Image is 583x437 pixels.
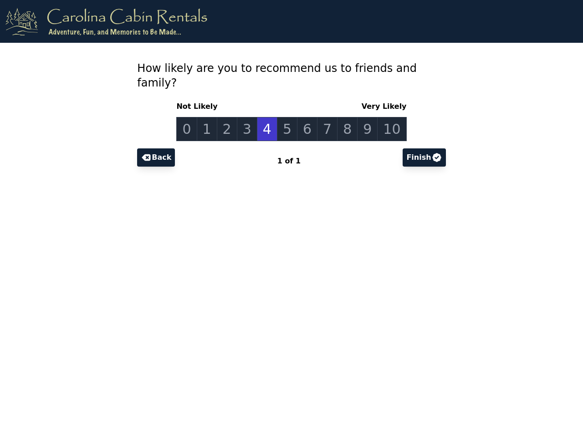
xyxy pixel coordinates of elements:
[317,117,338,141] a: 7
[357,117,378,141] a: 9
[217,117,237,141] a: 2
[137,62,417,89] span: How likely are you to recommend us to friends and family?
[403,148,445,167] button: Finish
[257,117,277,141] a: 4
[137,148,175,167] button: Back
[297,117,317,141] a: 6
[197,117,217,141] a: 1
[277,117,297,141] a: 5
[237,117,257,141] a: 3
[377,117,406,141] a: 10
[358,101,407,112] span: Very Likely
[337,117,358,141] a: 8
[5,7,207,36] img: logo.png
[176,101,221,112] span: Not Likely
[176,117,197,141] a: 0
[277,157,301,165] span: 1 of 1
